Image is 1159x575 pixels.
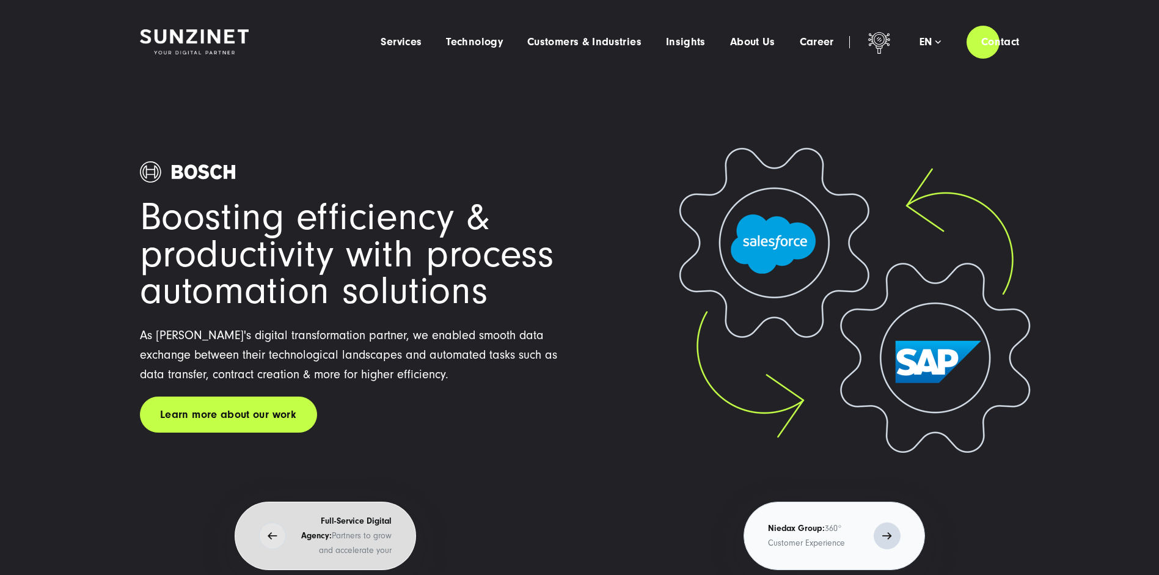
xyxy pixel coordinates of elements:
[446,36,503,48] a: Technology
[140,199,562,310] h1: Boosting efficiency & productivity with process automation solutions
[768,524,825,533] strong: Niedax Group:
[768,521,868,551] p: 360° Customer Experience
[140,29,249,55] img: SUNZINET Full Service Digital Agentur
[671,147,1039,453] img: Salesforce und SAP Integration - Salesforce Agentur SUNZINET
[800,36,834,48] a: Career
[301,516,392,541] strong: Full-Service Digital Agency:
[666,36,706,48] a: Insights
[140,397,317,433] a: Learn more about our work
[235,502,416,570] button: Full-Service Digital Agency:Partners to grow and accelerate your business
[920,36,941,48] div: en
[744,502,925,570] button: Niedax Group:360° Customer Experience
[140,329,557,381] span: As [PERSON_NAME]'s digital transformation partner, we enabled smooth data exchange between their ...
[381,36,422,48] a: Services
[140,161,235,183] img: bosch-logo-white
[730,36,775,48] a: About Us
[527,36,642,48] a: Customers & Industries
[292,514,392,558] p: Partners to grow and accelerate your business
[967,24,1034,59] a: Contact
